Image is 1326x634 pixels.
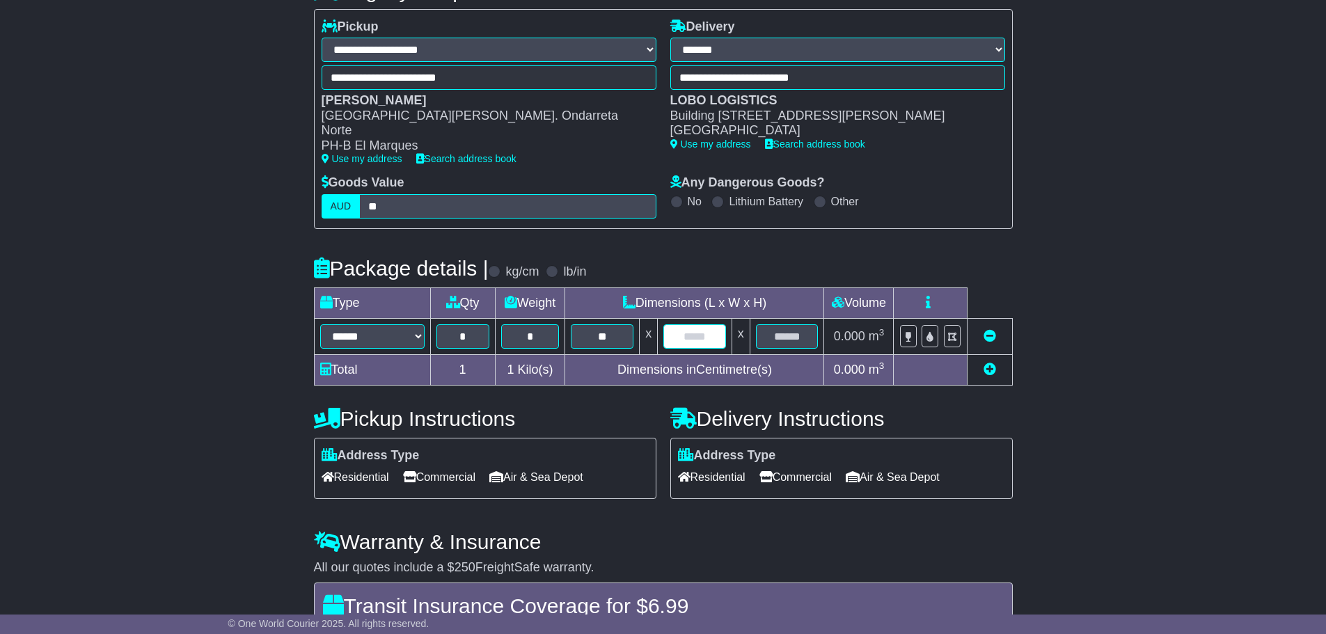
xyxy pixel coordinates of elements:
sup: 3 [879,360,885,371]
span: Commercial [759,466,832,488]
label: Goods Value [322,175,404,191]
span: © One World Courier 2025. All rights reserved. [228,618,429,629]
label: Address Type [678,448,776,463]
span: Residential [678,466,745,488]
td: Total [314,354,430,385]
div: PH-B El Marques [322,138,642,154]
span: Commercial [403,466,475,488]
label: lb/in [563,264,586,280]
td: x [640,318,658,354]
span: Air & Sea Depot [846,466,940,488]
span: 1 [507,363,514,377]
a: Add new item [984,363,996,377]
td: Dimensions (L x W x H) [565,287,824,318]
h4: Pickup Instructions [314,407,656,430]
td: Dimensions in Centimetre(s) [565,354,824,385]
a: Use my address [670,138,751,150]
td: Type [314,287,430,318]
label: Address Type [322,448,420,463]
span: 6.99 [648,594,688,617]
span: Air & Sea Depot [489,466,583,488]
div: Building [STREET_ADDRESS][PERSON_NAME] [670,109,991,124]
h4: Warranty & Insurance [314,530,1013,553]
td: Qty [430,287,495,318]
label: No [688,195,702,208]
h4: Transit Insurance Coverage for $ [323,594,1004,617]
label: Other [831,195,859,208]
a: Use my address [322,153,402,164]
sup: 3 [879,327,885,338]
a: Search address book [765,138,865,150]
label: Delivery [670,19,735,35]
label: Lithium Battery [729,195,803,208]
span: 0.000 [834,363,865,377]
div: All our quotes include a $ FreightSafe warranty. [314,560,1013,576]
span: m [869,363,885,377]
a: Remove this item [984,329,996,343]
label: Any Dangerous Goods? [670,175,825,191]
span: 250 [455,560,475,574]
label: AUD [322,194,361,219]
div: [PERSON_NAME] [322,93,642,109]
h4: Delivery Instructions [670,407,1013,430]
td: Weight [495,287,565,318]
div: [GEOGRAPHIC_DATA][PERSON_NAME]. Ondarreta Norte [322,109,642,138]
td: Kilo(s) [495,354,565,385]
label: kg/cm [505,264,539,280]
label: Pickup [322,19,379,35]
td: 1 [430,354,495,385]
td: x [732,318,750,354]
span: Residential [322,466,389,488]
td: Volume [824,287,894,318]
span: 0.000 [834,329,865,343]
div: [GEOGRAPHIC_DATA] [670,123,991,138]
span: m [869,329,885,343]
h4: Package details | [314,257,489,280]
div: LOBO LOGISTICS [670,93,991,109]
a: Search address book [416,153,516,164]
